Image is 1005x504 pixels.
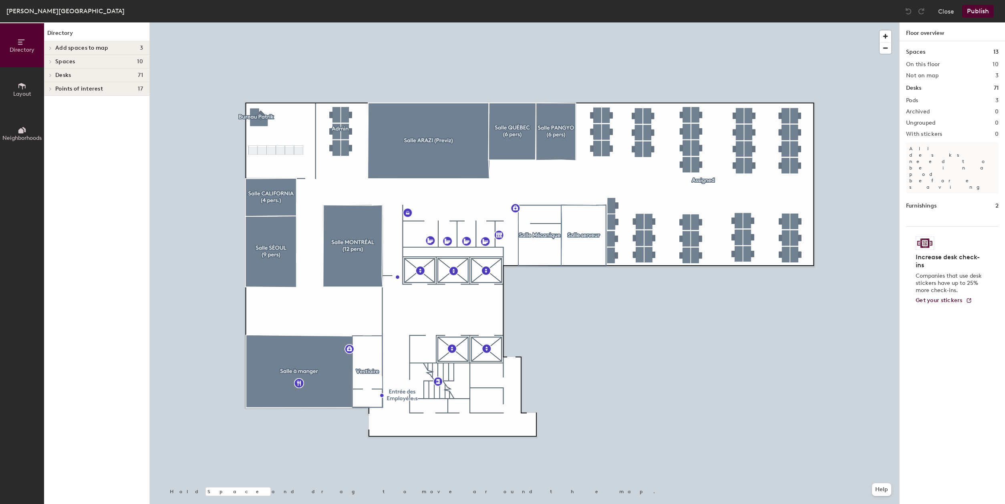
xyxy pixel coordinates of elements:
p: All desks need to be in a pod before saving [906,142,999,194]
span: Points of interest [55,86,103,92]
span: 71 [138,72,143,79]
h2: Ungrouped [906,120,936,126]
h2: 0 [995,109,999,115]
span: Layout [13,91,31,97]
span: Desks [55,72,71,79]
span: 3 [140,45,143,51]
span: Add spaces to map [55,45,109,51]
h1: 13 [993,48,999,56]
span: Directory [10,46,34,53]
h1: 71 [994,84,999,93]
span: Get your stickers [916,297,963,304]
button: Close [938,5,954,18]
span: 10 [137,58,143,65]
h4: Increase desk check-ins [916,253,984,269]
h2: 3 [995,73,999,79]
div: [PERSON_NAME][GEOGRAPHIC_DATA] [6,6,125,16]
h1: Desks [906,84,921,93]
button: Help [872,483,891,496]
span: 17 [138,86,143,92]
h2: 3 [995,97,999,104]
h1: 2 [995,202,999,210]
h1: Directory [44,29,149,41]
h2: 0 [995,120,999,126]
h2: Archived [906,109,930,115]
h1: Floor overview [900,22,1005,41]
h2: Not on map [906,73,939,79]
img: Redo [917,7,925,15]
a: Get your stickers [916,297,972,304]
h2: Pods [906,97,918,104]
img: Sticker logo [916,236,934,250]
h2: 0 [995,131,999,137]
span: Spaces [55,58,75,65]
h2: With stickers [906,131,943,137]
h2: 10 [993,61,999,68]
button: Publish [962,5,994,18]
h1: Spaces [906,48,925,56]
img: Undo [904,7,912,15]
p: Companies that use desk stickers have up to 25% more check-ins. [916,272,984,294]
h2: On this floor [906,61,940,68]
span: Neighborhoods [2,135,42,141]
h1: Furnishings [906,202,937,210]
